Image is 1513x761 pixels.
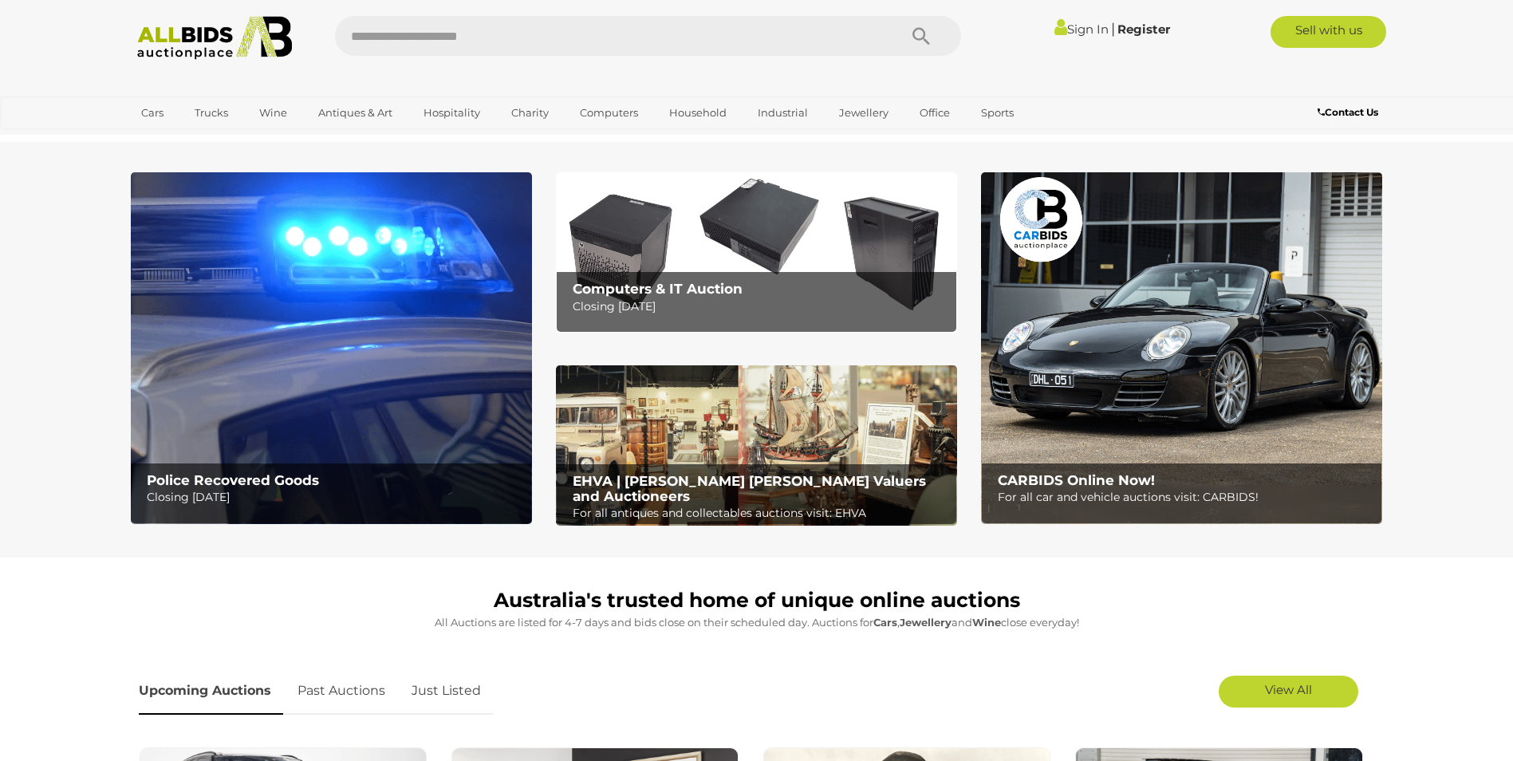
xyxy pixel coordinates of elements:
[909,100,960,126] a: Office
[501,100,559,126] a: Charity
[573,473,926,504] b: EHVA | [PERSON_NAME] [PERSON_NAME] Valuers and Auctioneers
[1219,676,1358,708] a: View All
[1318,106,1378,118] b: Contact Us
[400,668,493,715] a: Just Listed
[998,472,1155,488] b: CARBIDS Online Now!
[981,172,1382,524] img: CARBIDS Online Now!
[308,100,403,126] a: Antiques & Art
[1111,20,1115,37] span: |
[829,100,899,126] a: Jewellery
[1054,22,1109,37] a: Sign In
[413,100,491,126] a: Hospitality
[569,100,648,126] a: Computers
[556,365,957,526] img: EHVA | Evans Hastings Valuers and Auctioneers
[981,172,1382,524] a: CARBIDS Online Now! CARBIDS Online Now! For all car and vehicle auctions visit: CARBIDS!
[147,472,319,488] b: Police Recovered Goods
[286,668,397,715] a: Past Auctions
[971,100,1024,126] a: Sports
[131,172,532,524] a: Police Recovered Goods Police Recovered Goods Closing [DATE]
[1265,682,1312,697] span: View All
[747,100,818,126] a: Industrial
[556,172,957,333] a: Computers & IT Auction Computers & IT Auction Closing [DATE]
[1318,104,1382,121] a: Contact Us
[573,503,948,523] p: For all antiques and collectables auctions visit: EHVA
[128,16,301,60] img: Allbids.com.au
[139,613,1375,632] p: All Auctions are listed for 4-7 days and bids close on their scheduled day. Auctions for , and cl...
[881,16,961,56] button: Search
[139,589,1375,612] h1: Australia's trusted home of unique online auctions
[249,100,297,126] a: Wine
[998,487,1373,507] p: For all car and vehicle auctions visit: CARBIDS!
[659,100,737,126] a: Household
[147,487,522,507] p: Closing [DATE]
[131,100,174,126] a: Cars
[131,172,532,524] img: Police Recovered Goods
[1271,16,1386,48] a: Sell with us
[184,100,238,126] a: Trucks
[972,616,1001,629] strong: Wine
[556,365,957,526] a: EHVA | Evans Hastings Valuers and Auctioneers EHVA | [PERSON_NAME] [PERSON_NAME] Valuers and Auct...
[900,616,952,629] strong: Jewellery
[873,616,897,629] strong: Cars
[1117,22,1170,37] a: Register
[556,172,957,333] img: Computers & IT Auction
[131,126,265,152] a: [GEOGRAPHIC_DATA]
[139,668,283,715] a: Upcoming Auctions
[573,297,948,317] p: Closing [DATE]
[573,281,743,297] b: Computers & IT Auction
